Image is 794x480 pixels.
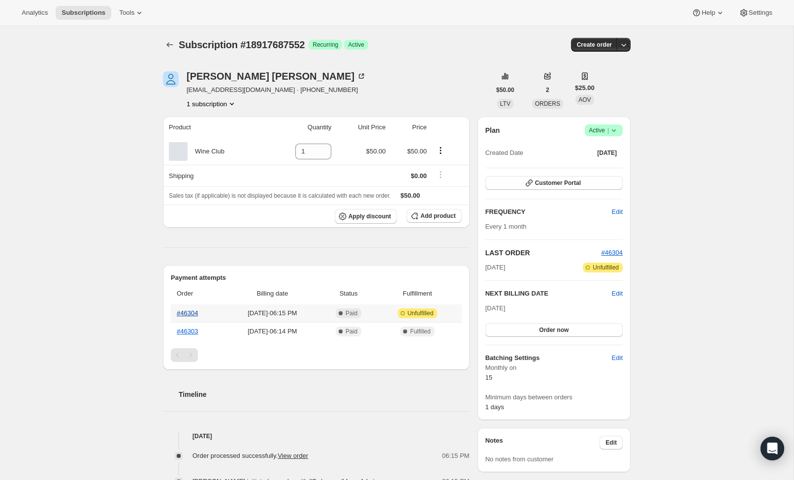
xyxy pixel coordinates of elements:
[163,38,177,52] button: Subscriptions
[187,99,237,109] button: Product actions
[171,273,462,283] h2: Payment attempts
[56,6,111,20] button: Subscriptions
[490,83,520,97] button: $50.00
[485,323,623,337] button: Order now
[612,353,623,363] span: Edit
[485,148,523,158] span: Created Date
[539,326,569,334] span: Order now
[485,455,554,463] span: No notes from customer
[605,439,617,447] span: Edit
[113,6,150,20] button: Tools
[749,9,772,17] span: Settings
[163,71,179,87] span: Sean D Graham
[163,117,267,138] th: Product
[602,248,623,258] button: #46304
[485,436,600,450] h3: Notes
[348,41,364,49] span: Active
[535,100,560,107] span: ORDERS
[227,327,318,336] span: [DATE] · 06:14 PM
[163,165,267,186] th: Shipping
[535,179,581,187] span: Customer Portal
[485,363,623,373] span: Monthly on
[389,117,430,138] th: Price
[62,9,105,17] span: Subscriptions
[411,172,427,180] span: $0.00
[278,452,308,459] a: View order
[485,207,612,217] h2: FREQUENCY
[485,353,612,363] h6: Batching Settings
[349,212,391,220] span: Apply discount
[346,328,357,335] span: Paid
[606,350,629,366] button: Edit
[761,437,784,460] div: Open Intercom Messenger
[485,176,623,190] button: Customer Portal
[733,6,778,20] button: Settings
[192,452,308,459] span: Order processed successfully.
[334,117,388,138] th: Unit Price
[612,289,623,299] button: Edit
[597,149,617,157] span: [DATE]
[607,126,609,134] span: |
[187,71,366,81] div: [PERSON_NAME] [PERSON_NAME]
[485,125,500,135] h2: Plan
[177,328,198,335] a: #46303
[500,100,510,107] span: LTV
[401,192,420,199] span: $50.00
[578,96,591,103] span: AOV
[485,263,506,272] span: [DATE]
[179,39,305,50] span: Subscription #18917687552
[485,248,602,258] h2: LAST ORDER
[496,86,514,94] span: $50.00
[119,9,134,17] span: Tools
[379,289,455,299] span: Fulfillment
[485,392,623,402] span: Minimum days between orders
[600,436,623,450] button: Edit
[433,145,448,156] button: Product actions
[485,223,527,230] span: Every 1 month
[407,209,461,223] button: Add product
[313,41,338,49] span: Recurring
[606,204,629,220] button: Edit
[577,41,612,49] span: Create order
[575,83,595,93] span: $25.00
[188,147,224,156] div: Wine Club
[171,348,462,362] nav: Pagination
[420,212,455,220] span: Add product
[485,403,504,411] span: 1 days
[267,117,334,138] th: Quantity
[571,38,618,52] button: Create order
[16,6,54,20] button: Analytics
[408,309,434,317] span: Unfulfilled
[602,249,623,256] a: #46304
[227,308,318,318] span: [DATE] · 06:15 PM
[442,451,470,461] span: 06:15 PM
[407,148,427,155] span: $50.00
[169,192,391,199] span: Sales tax (if applicable) is not displayed because it is calculated with each new order.
[591,146,623,160] button: [DATE]
[171,283,224,304] th: Order
[593,264,619,271] span: Unfulfilled
[612,207,623,217] span: Edit
[179,390,470,399] h2: Timeline
[22,9,48,17] span: Analytics
[335,209,397,224] button: Apply discount
[433,169,448,180] button: Shipping actions
[410,328,430,335] span: Fulfilled
[227,289,318,299] span: Billing date
[163,431,470,441] h4: [DATE]
[485,374,492,381] span: 15
[346,309,357,317] span: Paid
[485,304,506,312] span: [DATE]
[686,6,730,20] button: Help
[177,309,198,317] a: #46304
[485,289,612,299] h2: NEXT BILLING DATE
[589,125,619,135] span: Active
[366,148,386,155] span: $50.00
[324,289,373,299] span: Status
[187,85,366,95] span: [EMAIL_ADDRESS][DOMAIN_NAME] · [PHONE_NUMBER]
[546,86,549,94] span: 2
[701,9,715,17] span: Help
[540,83,555,97] button: 2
